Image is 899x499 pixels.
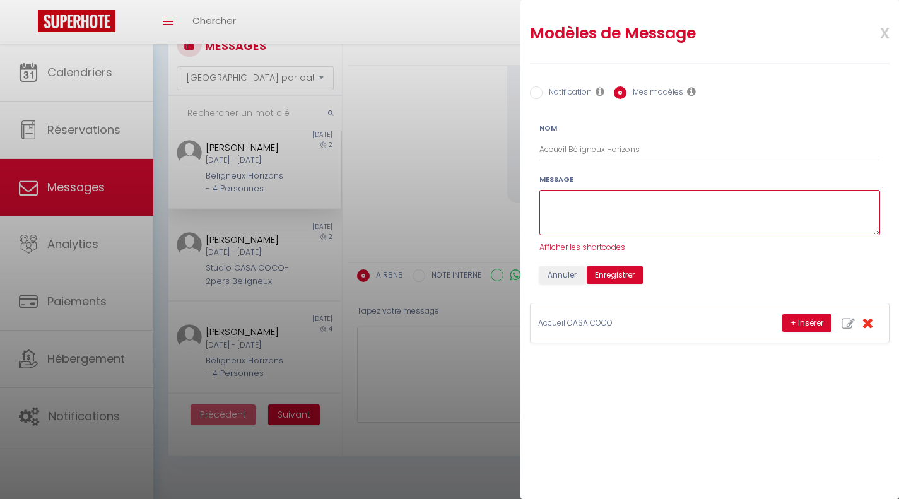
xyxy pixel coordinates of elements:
[626,86,683,100] label: Mes modèles
[782,314,831,332] button: + Insérer
[587,266,643,284] button: Enregistrer
[539,242,625,252] span: Afficher les shortcodes
[539,266,585,284] button: Annuler
[539,123,557,134] label: Nom
[538,317,727,329] p: Accueil CASA COCO
[596,86,604,97] i: Les notifications sont visibles par toi et ton équipe
[850,17,890,47] span: x
[543,86,592,100] label: Notification
[539,174,573,185] label: Message
[530,23,824,44] h2: Modèles de Message
[687,86,696,97] i: Les modèles généraux sont visibles par vous et votre équipe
